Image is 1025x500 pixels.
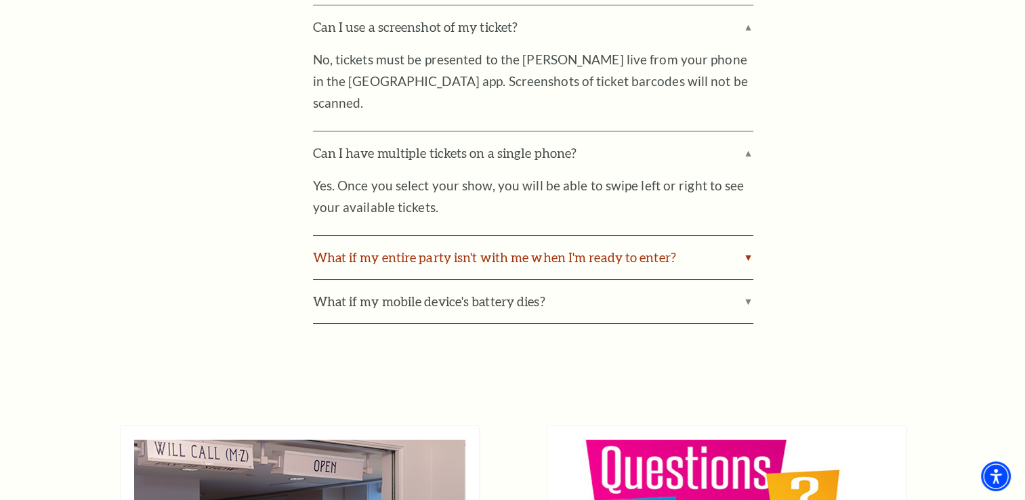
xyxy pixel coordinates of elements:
[313,5,753,49] label: Can I use a screenshot of my ticket?
[313,236,753,279] label: What if my entire party isn't with me when I'm ready to enter?
[313,49,753,114] p: No, tickets must be presented to the [PERSON_NAME] live from your phone in the [GEOGRAPHIC_DATA] ...
[981,461,1011,491] div: Accessibility Menu
[313,280,753,323] label: What if my mobile device's battery dies?
[313,175,753,218] p: Yes. Once you select your show, you will be able to swipe left or right to see your available tic...
[313,131,753,175] label: Can I have multiple tickets on a single phone?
